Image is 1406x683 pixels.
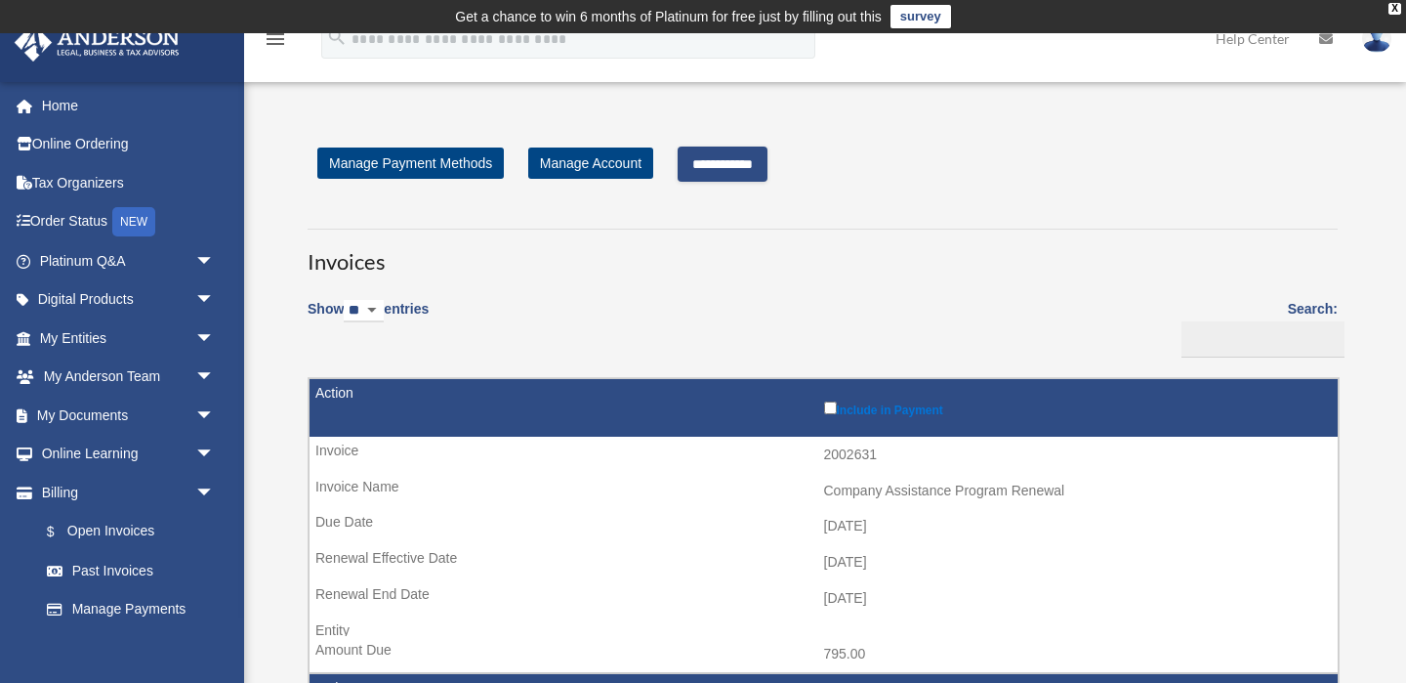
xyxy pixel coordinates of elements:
a: Home [14,86,244,125]
a: Order StatusNEW [14,202,244,242]
td: 2002631 [310,437,1338,474]
span: arrow_drop_down [195,396,234,436]
a: survey [890,5,951,28]
a: Online Ordering [14,125,244,164]
i: menu [264,27,287,51]
h3: Invoices [308,229,1338,277]
td: [DATE] [310,544,1338,581]
div: Get a chance to win 6 months of Platinum for free just by filling out this [455,5,882,28]
span: arrow_drop_down [195,319,234,359]
a: Billingarrow_drop_down [14,473,234,512]
a: Past Invoices [27,551,234,590]
a: Manage Payment Methods [317,148,504,179]
a: menu [264,34,287,51]
span: arrow_drop_down [195,358,234,398]
span: arrow_drop_down [195,473,234,513]
div: Company Assistance Program Renewal [824,483,1329,499]
i: search [326,26,348,48]
span: arrow_drop_down [195,280,234,320]
img: User Pic [1362,24,1391,53]
a: Manage Account [528,148,653,179]
a: My Anderson Teamarrow_drop_down [14,358,244,397]
td: [DATE] [310,580,1338,618]
label: Show entries [308,297,429,342]
a: My Documentsarrow_drop_down [14,396,244,435]
input: Search: [1181,321,1344,359]
span: arrow_drop_down [195,435,234,475]
div: NEW [112,207,155,236]
td: [DATE] [310,508,1338,545]
a: Tax Organizers [14,163,244,202]
label: Include in Payment [824,398,1329,417]
span: $ [58,520,67,544]
img: Anderson Advisors Platinum Portal [9,23,186,62]
label: Search: [1175,297,1338,358]
a: My Entitiesarrow_drop_down [14,319,244,358]
select: Showentries [344,300,384,322]
span: arrow_drop_down [195,241,234,281]
div: close [1388,3,1401,15]
input: Include in Payment [824,402,837,414]
a: Digital Productsarrow_drop_down [14,280,244,320]
a: Online Learningarrow_drop_down [14,435,244,474]
a: $Open Invoices [27,512,225,552]
a: Manage Payments [27,590,234,629]
td: 795.00 [310,636,1338,673]
a: Platinum Q&Aarrow_drop_down [14,241,244,280]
